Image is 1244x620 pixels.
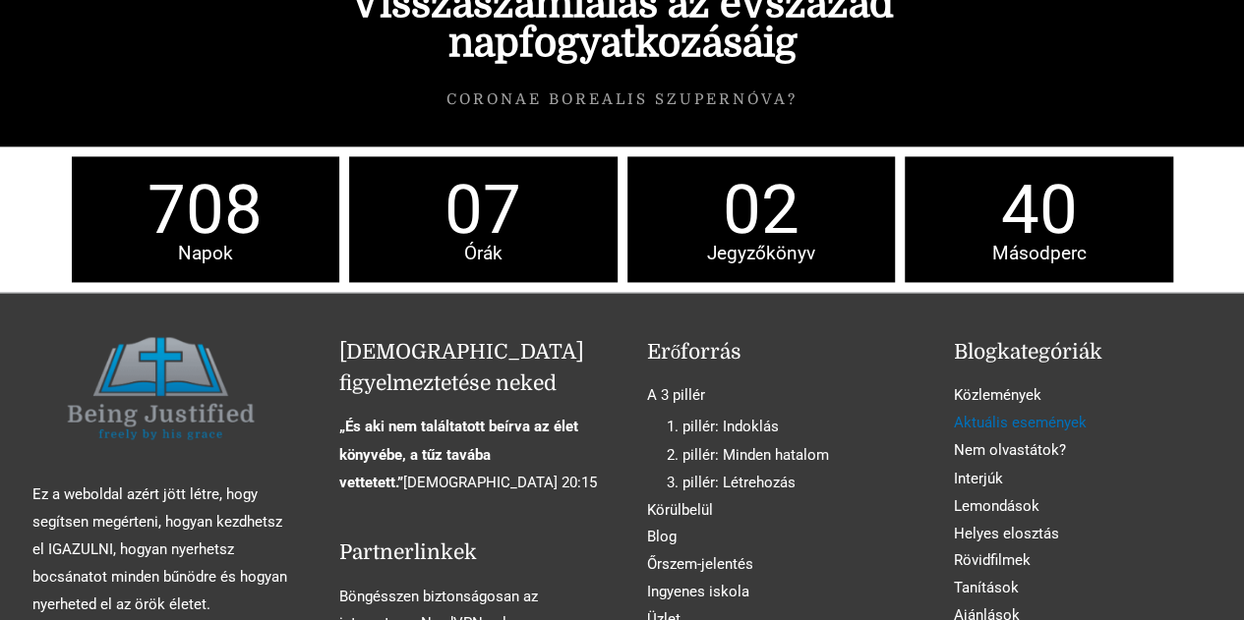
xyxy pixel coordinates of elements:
a: Interjúk [954,469,1003,486]
font: A 3 pillér [647,386,705,404]
font: Napok [178,242,233,264]
font: 07 [444,170,521,250]
font: [DEMOGRAPHIC_DATA] 20:15 [403,473,597,490]
font: 708 [148,170,263,250]
a: 3. pillér: Létrehozás [667,473,796,490]
a: 2. pillér: Minden hatalom [667,445,829,463]
font: 02 [723,170,800,250]
a: Körülbelül [647,500,713,518]
a: Rövidfilmek [954,550,1031,568]
font: Blogkategóriák [954,340,1102,364]
a: Lemondások [954,496,1039,514]
font: Erőforrás [647,340,742,364]
font: Jegyzőkönyv [707,242,815,264]
a: Tanítások [954,578,1019,595]
a: Ingyenes iskola [647,582,749,599]
font: [DEMOGRAPHIC_DATA] figyelmeztetése neked [339,340,584,395]
font: 40 [1000,170,1077,250]
font: „És aki nem találtatott beírva az élet könyvébe, a tűz tavába vettetett.” [339,418,578,490]
a: Helyes elosztás [954,524,1059,541]
font: Coronae Borealis szupernóva? [446,90,798,108]
a: Blog [647,527,677,544]
a: 1. pillér: Indoklás [667,418,779,435]
a: Nem olvastátok? [954,441,1066,459]
font: Partnerlinkek [339,539,477,563]
font: Másodperc [991,242,1086,264]
a: Közlemények [954,386,1041,404]
font: Órák [464,242,503,264]
a: Őrszem-jelentés [647,554,753,572]
font: Ez a weboldal azért jött létre, hogy segítsen megérteni, hogyan kezdhetsz el IGAZULNI, hogyan nye... [32,484,287,611]
a: Aktuális események [954,414,1087,431]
